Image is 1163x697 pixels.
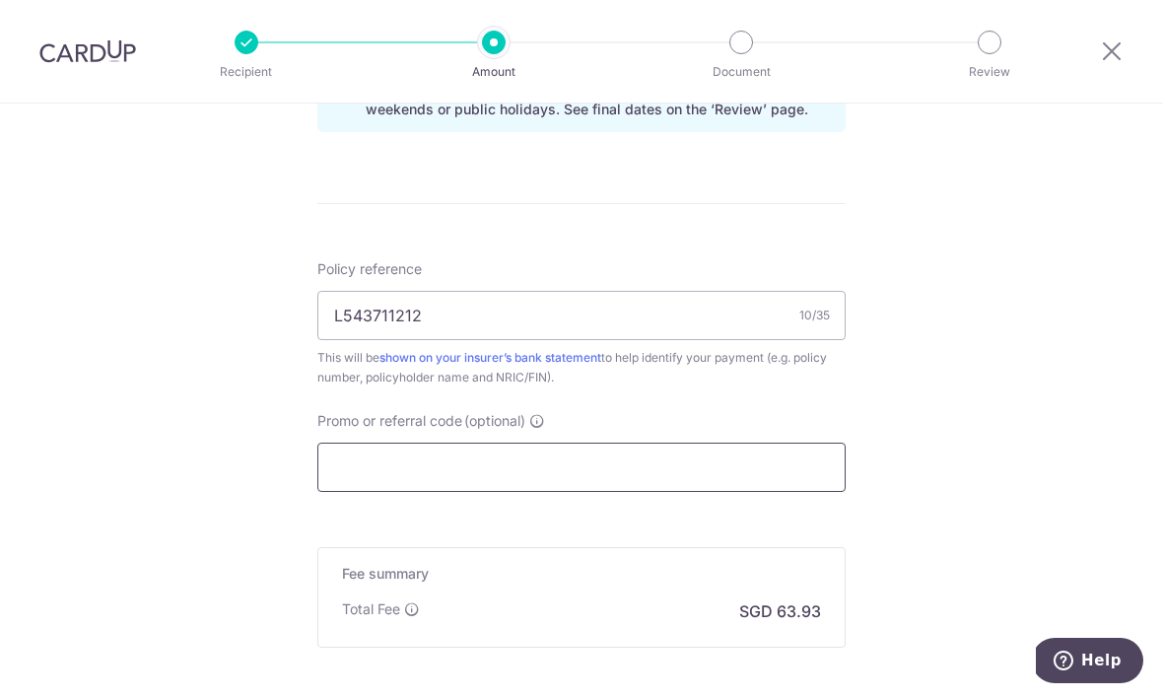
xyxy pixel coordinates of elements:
a: shown on your insurer’s bank statement [379,350,601,365]
span: (optional) [464,411,525,431]
h5: Fee summary [342,564,821,584]
div: This will be to help identify your payment (e.g. policy number, policyholder name and NRIC/FIN). [317,348,846,387]
span: Promo or referral code [317,411,462,431]
iframe: Opens a widget where you can find more information [1036,638,1143,687]
div: 10/35 [799,306,830,325]
p: Amount [421,62,567,82]
p: Document [668,62,814,82]
img: CardUp [39,39,136,63]
p: Review [917,62,1062,82]
p: Total Fee [342,599,400,619]
label: Policy reference [317,259,422,279]
p: Recipient [173,62,319,82]
p: SGD 63.93 [739,599,821,623]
